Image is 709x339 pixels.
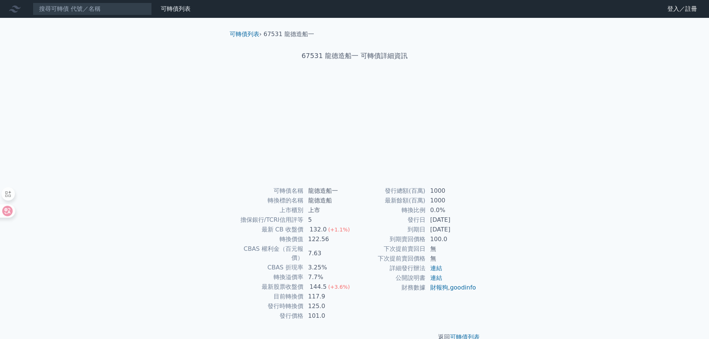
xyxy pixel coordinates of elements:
[355,225,426,234] td: 到期日
[233,292,304,301] td: 目前轉換價
[304,272,355,282] td: 7.7%
[426,186,477,196] td: 1000
[355,273,426,283] td: 公開說明書
[355,283,426,292] td: 財務數據
[426,254,477,263] td: 無
[426,196,477,205] td: 1000
[430,284,448,291] a: 財報狗
[233,272,304,282] td: 轉換溢價率
[430,265,442,272] a: 連結
[161,5,191,12] a: 可轉債列表
[233,196,304,205] td: 轉換標的名稱
[233,311,304,321] td: 發行價格
[426,215,477,225] td: [DATE]
[264,30,314,39] li: 67531 龍德造船一
[304,186,355,196] td: 龍德造船一
[233,282,304,292] td: 最新股票收盤價
[233,205,304,215] td: 上市櫃別
[308,225,328,234] div: 132.0
[355,205,426,215] td: 轉換比例
[233,263,304,272] td: CBAS 折現率
[233,215,304,225] td: 擔保銀行/TCRI信用評等
[304,234,355,244] td: 122.56
[230,30,262,39] li: ›
[661,3,703,15] a: 登入／註冊
[355,215,426,225] td: 發行日
[426,283,477,292] td: ,
[328,284,350,290] span: (+3.6%)
[304,205,355,215] td: 上市
[355,244,426,254] td: 下次提前賣回日
[304,301,355,311] td: 125.0
[426,225,477,234] td: [DATE]
[233,301,304,311] td: 發行時轉換價
[355,196,426,205] td: 最新餘額(百萬)
[426,205,477,215] td: 0.0%
[450,284,476,291] a: goodinfo
[304,311,355,321] td: 101.0
[224,51,486,61] h1: 67531 龍德造船一 可轉債詳細資訊
[355,186,426,196] td: 發行總額(百萬)
[355,254,426,263] td: 下次提前賣回價格
[426,244,477,254] td: 無
[304,244,355,263] td: 7.63
[304,263,355,272] td: 3.25%
[308,282,328,291] div: 144.5
[328,227,350,233] span: (+1.1%)
[233,225,304,234] td: 最新 CB 收盤價
[355,234,426,244] td: 到期賣回價格
[304,196,355,205] td: 龍德造船
[355,263,426,273] td: 詳細發行辦法
[233,186,304,196] td: 可轉債名稱
[304,215,355,225] td: 5
[304,292,355,301] td: 117.9
[230,31,259,38] a: 可轉債列表
[430,274,442,281] a: 連結
[33,3,152,15] input: 搜尋可轉債 代號／名稱
[426,234,477,244] td: 100.0
[233,244,304,263] td: CBAS 權利金（百元報價）
[233,234,304,244] td: 轉換價值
